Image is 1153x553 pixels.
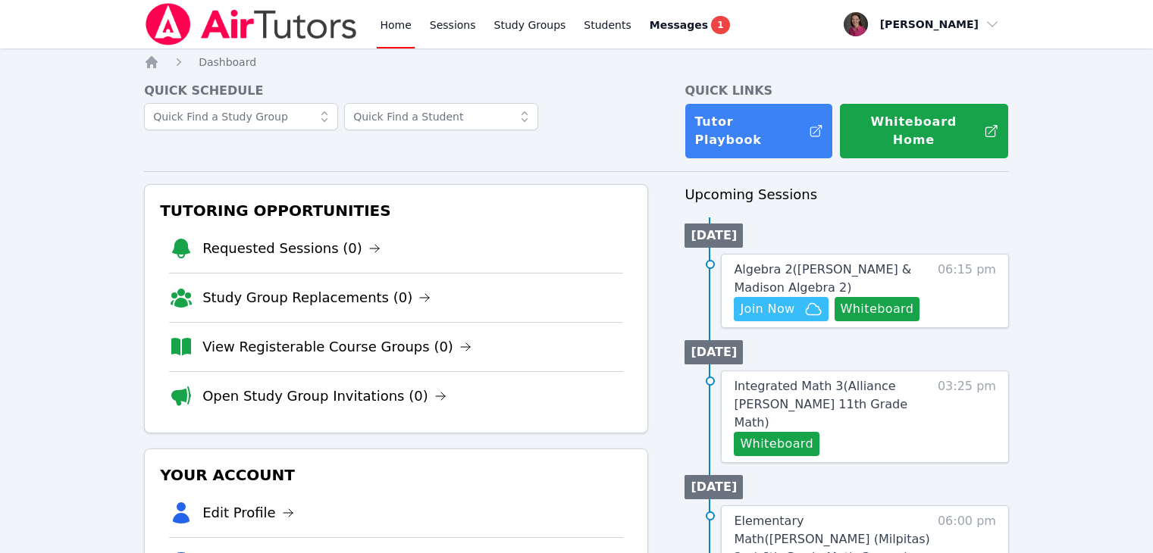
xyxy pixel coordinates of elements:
[938,261,996,321] span: 06:15 pm
[144,82,648,100] h4: Quick Schedule
[202,287,431,308] a: Study Group Replacements (0)
[650,17,708,33] span: Messages
[202,386,446,407] a: Open Study Group Invitations (0)
[144,103,338,130] input: Quick Find a Study Group
[202,238,381,259] a: Requested Sessions (0)
[199,55,256,70] a: Dashboard
[839,103,1009,159] button: Whiteboard Home
[144,55,1009,70] nav: Breadcrumb
[938,377,996,456] span: 03:25 pm
[685,475,743,499] li: [DATE]
[685,223,743,248] li: [DATE]
[711,16,729,34] span: 1
[734,262,911,295] span: Algebra 2 ( [PERSON_NAME] & Madison Algebra 2 )
[734,432,819,456] button: Whiteboard
[685,340,743,364] li: [DATE]
[144,3,359,45] img: Air Tutors
[685,103,833,159] a: Tutor Playbook
[835,297,920,321] button: Whiteboard
[740,300,794,318] span: Join Now
[685,184,1009,205] h3: Upcoming Sessions
[202,336,472,358] a: View Registerable Course Groups (0)
[202,502,294,523] a: Edit Profile
[199,56,256,68] span: Dashboard
[734,379,907,430] span: Integrated Math 3 ( Alliance [PERSON_NAME] 11th Grade Math )
[734,377,930,432] a: Integrated Math 3(Alliance [PERSON_NAME] 11th Grade Math)
[734,297,828,321] button: Join Now
[685,82,1009,100] h4: Quick Links
[734,261,930,297] a: Algebra 2([PERSON_NAME] & Madison Algebra 2)
[344,103,538,130] input: Quick Find a Student
[157,461,635,489] h3: Your Account
[157,197,635,224] h3: Tutoring Opportunities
